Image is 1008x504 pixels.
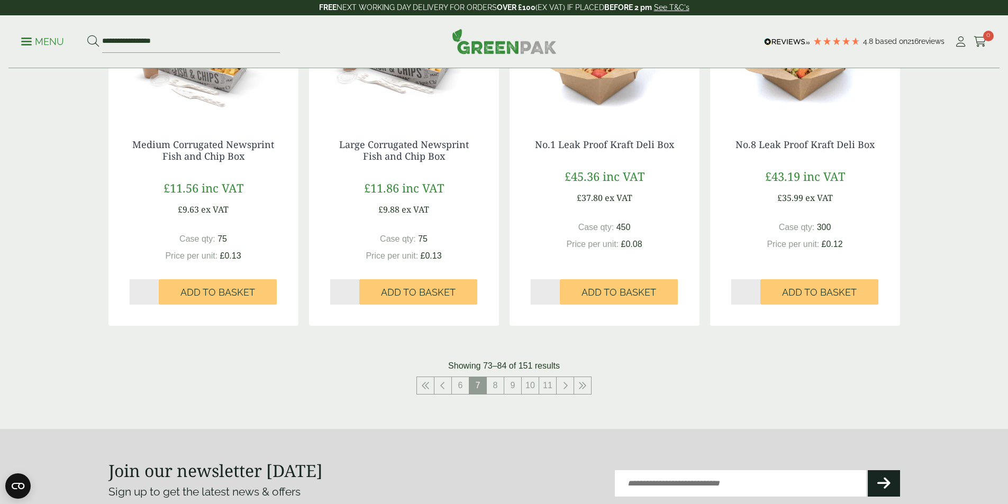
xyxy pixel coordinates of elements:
[381,287,456,298] span: Add to Basket
[605,192,632,204] span: ex VAT
[220,251,241,260] span: £0.13
[765,168,800,184] span: £43.19
[108,459,323,482] strong: Join our newsletter [DATE]
[566,240,619,249] span: Price per unit:
[132,138,274,162] a: Medium Corrugated Newsprint Fish and Chip Box
[539,377,556,394] a: 11
[21,35,64,46] a: Menu
[577,192,603,204] span: £37.80
[452,29,557,54] img: GreenPak Supplies
[875,37,907,45] span: Based on
[339,138,469,162] a: Large Corrugated Newsprint Fish and Chip Box
[803,168,845,184] span: inc VAT
[378,204,399,215] span: £9.88
[782,287,857,298] span: Add to Basket
[319,3,337,12] strong: FREE
[504,377,521,394] a: 9
[822,240,843,249] span: £0.12
[21,35,64,48] p: Menu
[178,204,199,215] span: £9.63
[805,192,833,204] span: ex VAT
[907,37,919,45] span: 216
[767,240,819,249] span: Price per unit:
[604,3,652,12] strong: BEFORE 2 pm
[560,279,678,305] button: Add to Basket
[603,168,644,184] span: inc VAT
[164,180,198,196] span: £11.56
[217,234,227,243] span: 75
[779,223,815,232] span: Case qty:
[497,3,535,12] strong: OVER £100
[983,31,994,41] span: 0
[201,204,229,215] span: ex VAT
[535,138,674,151] a: No.1 Leak Proof Kraft Deli Box
[159,279,277,305] button: Add to Basket
[974,36,987,47] i: Cart
[108,483,465,500] p: Sign up to get the latest news & offers
[487,377,504,394] a: 8
[380,234,416,243] span: Case qty:
[448,360,560,372] p: Showing 73–84 of 151 results
[202,180,243,196] span: inc VAT
[421,251,442,260] span: £0.13
[452,377,469,394] a: 6
[418,234,428,243] span: 75
[402,204,429,215] span: ex VAT
[366,251,418,260] span: Price per unit:
[760,279,878,305] button: Add to Basket
[621,240,642,249] span: £0.08
[165,251,217,260] span: Price per unit:
[735,138,875,151] a: No.8 Leak Proof Kraft Deli Box
[364,180,399,196] span: £11.86
[654,3,689,12] a: See T&C's
[777,192,803,204] span: £35.99
[974,34,987,50] a: 0
[817,223,831,232] span: 300
[764,38,810,45] img: REVIEWS.io
[616,223,631,232] span: 450
[565,168,600,184] span: £45.36
[359,279,477,305] button: Add to Basket
[813,36,860,46] div: 4.79 Stars
[179,234,215,243] span: Case qty:
[180,287,255,298] span: Add to Basket
[469,377,486,394] span: 7
[5,473,31,499] button: Open CMP widget
[402,180,444,196] span: inc VAT
[578,223,614,232] span: Case qty:
[522,377,539,394] a: 10
[954,36,967,47] i: My Account
[919,37,945,45] span: reviews
[863,37,875,45] span: 4.8
[582,287,656,298] span: Add to Basket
